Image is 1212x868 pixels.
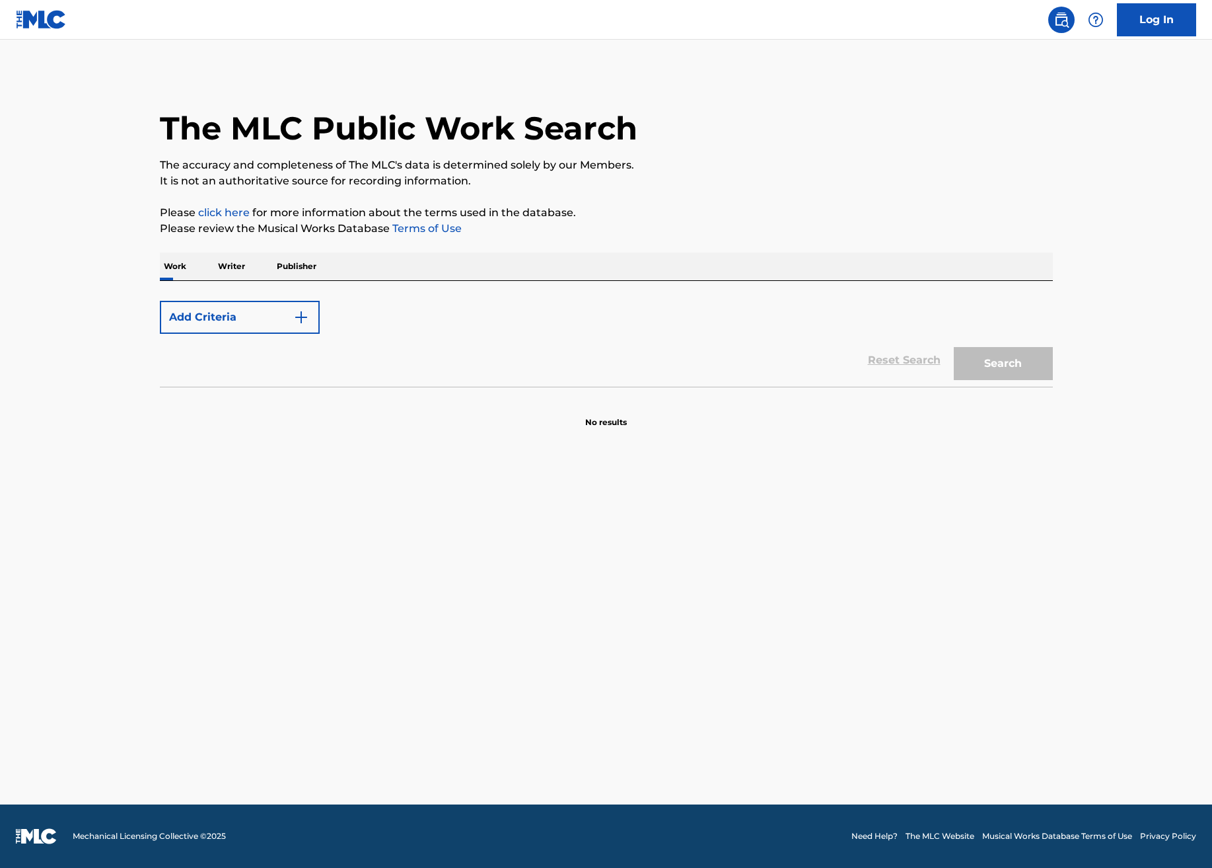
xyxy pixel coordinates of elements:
p: It is not an authoritative source for recording information. [160,173,1053,189]
a: click here [198,206,250,219]
img: MLC Logo [16,10,67,29]
img: help [1088,12,1104,28]
form: Search Form [160,294,1053,387]
p: Publisher [273,253,320,280]
p: The accuracy and completeness of The MLC's data is determined solely by our Members. [160,157,1053,173]
a: Terms of Use [390,222,462,235]
a: Public Search [1048,7,1075,33]
a: Need Help? [851,830,898,842]
div: Help [1083,7,1109,33]
img: 9d2ae6d4665cec9f34b9.svg [293,309,309,325]
span: Mechanical Licensing Collective © 2025 [73,830,226,842]
p: Please for more information about the terms used in the database. [160,205,1053,221]
p: No results [585,401,627,428]
p: Please review the Musical Works Database [160,221,1053,237]
a: Log In [1117,3,1196,36]
a: Musical Works Database Terms of Use [982,830,1132,842]
p: Work [160,253,190,280]
p: Writer [214,253,249,280]
a: Privacy Policy [1140,830,1196,842]
img: logo [16,828,57,844]
h1: The MLC Public Work Search [160,108,637,148]
button: Add Criteria [160,301,320,334]
a: The MLC Website [906,830,974,842]
img: search [1053,12,1069,28]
